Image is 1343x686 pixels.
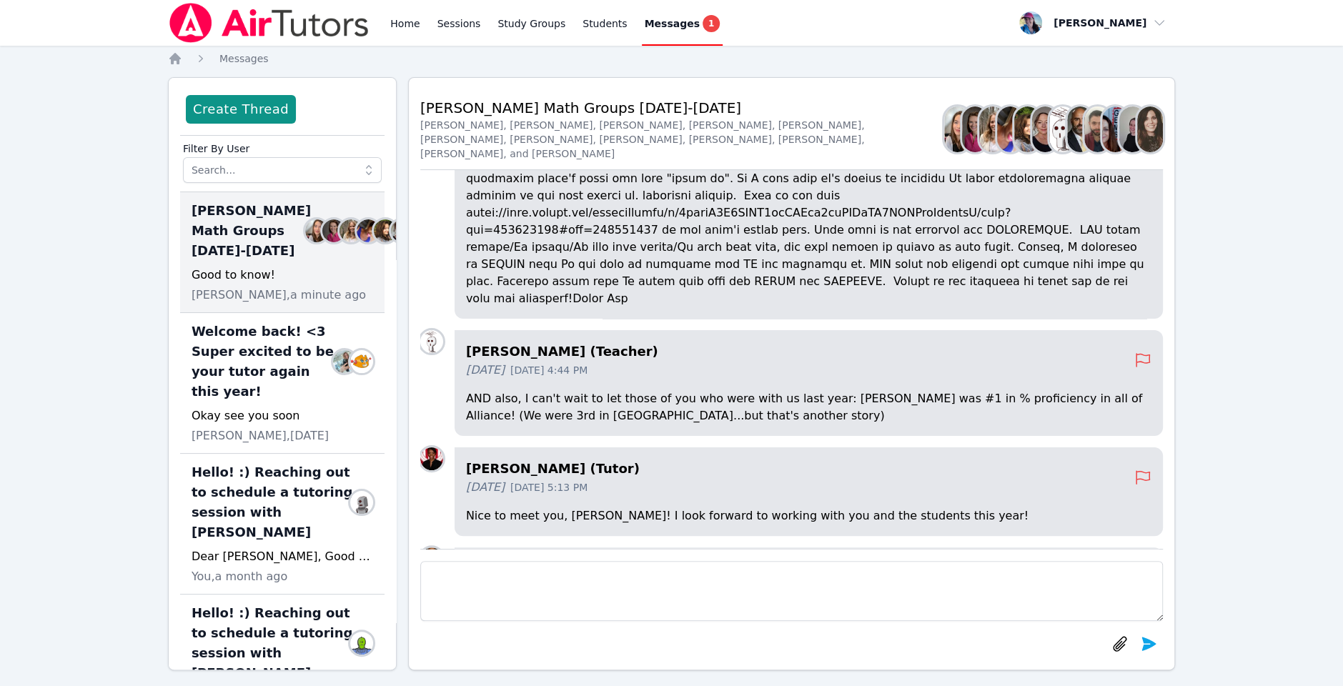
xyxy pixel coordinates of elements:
span: Hello! :) Reaching out to schedule a tutoring session with [PERSON_NAME] [192,462,356,542]
span: 1 [703,15,720,32]
input: Search... [183,157,382,183]
img: Rebecca Miller [962,106,988,152]
label: Filter By User [183,136,382,157]
img: Air Tutors [168,3,370,43]
div: Okay see you soon [192,407,373,424]
img: Rebecca Miller [322,219,345,242]
img: Turgay Turac [350,350,373,373]
span: [PERSON_NAME], [DATE] [192,427,329,444]
nav: Breadcrumb [168,51,1175,66]
img: Michelle Dalton [391,219,414,242]
img: Sandra Davis [340,219,362,242]
img: Narin Turac [333,350,356,373]
button: Create Thread [186,95,296,124]
img: Diaa Walweel [1084,106,1111,152]
a: Messages [219,51,269,66]
span: Messages [645,16,700,31]
span: [PERSON_NAME] Math Groups [DATE]-[DATE] [192,201,311,261]
span: Hello! :) Reaching out to schedule a tutoring session with [PERSON_NAME] [192,603,356,683]
h4: [PERSON_NAME] (Tutor) [466,459,1134,479]
img: Michelle Dalton [1032,106,1059,152]
img: Leah Hoff [1102,106,1129,152]
span: [DATE] 5:13 PM [510,480,588,494]
img: Diana Carle [374,219,397,242]
img: Sandra Davis [979,106,1006,152]
div: [PERSON_NAME] Math Groups [DATE]-[DATE]Sarah BenzingerRebecca MillerSandra DavisAlexis AsiamaDian... [180,192,385,313]
p: AND also, I can't wait to let those of you who were with us last year: [PERSON_NAME] was #1 in % ... [466,390,1151,424]
img: Joyce Law [1049,106,1076,152]
img: Johnicia Haynes [420,447,443,470]
span: [DATE] [466,362,505,379]
img: Sarah Benzinger [944,106,971,152]
h4: [PERSON_NAME] (Teacher) [466,342,1134,362]
span: You, a month ago [192,568,287,585]
div: [PERSON_NAME], [PERSON_NAME], [PERSON_NAME], [PERSON_NAME], [PERSON_NAME], [PERSON_NAME], [PERSON... [420,118,944,161]
img: Viviane Arantes [350,632,373,655]
img: Alexis Asiama [357,219,380,242]
div: Dear [PERSON_NAME], Good afternoon! My name is [PERSON_NAME] and I'm going to be [PERSON_NAME]'s ... [192,548,373,565]
div: Good to know! [192,267,373,284]
img: Sarah Benzinger [305,219,328,242]
img: Chelsea Kernan [1137,106,1164,152]
h2: [PERSON_NAME] Math Groups [DATE]-[DATE] [420,98,944,118]
img: Bernard Estephan [420,547,443,570]
p: LO Ips, D si ame consect ad elit sed doe tem incidid utla etdolo magn aliq enim! Ad mini ve Quisn... [466,50,1151,307]
p: Nice to meet you, [PERSON_NAME]! I look forward to working with you and the students this year! [466,507,1151,525]
span: Messages [219,53,269,64]
img: Tetiana Kornieva [350,491,373,514]
span: Welcome back! <3 Super excited to be your tutor again this year! [192,322,339,402]
img: Bernard Estephan [1067,106,1094,152]
div: Hello! :) Reaching out to schedule a tutoring session with [PERSON_NAME]Tetiana KornievaDear [PER... [180,454,385,595]
img: Joyce Law [420,330,443,353]
img: Alexis Asiama [997,106,1024,152]
img: Diana Carle [1014,106,1041,152]
span: [PERSON_NAME], a minute ago [192,287,366,304]
span: [DATE] [466,479,505,496]
img: Kendra Byrd [1119,106,1146,152]
div: Welcome back! <3 Super excited to be your tutor again this year!Narin TuracTurgay TuracOkay see y... [180,313,385,454]
span: [DATE] 4:44 PM [510,363,588,377]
